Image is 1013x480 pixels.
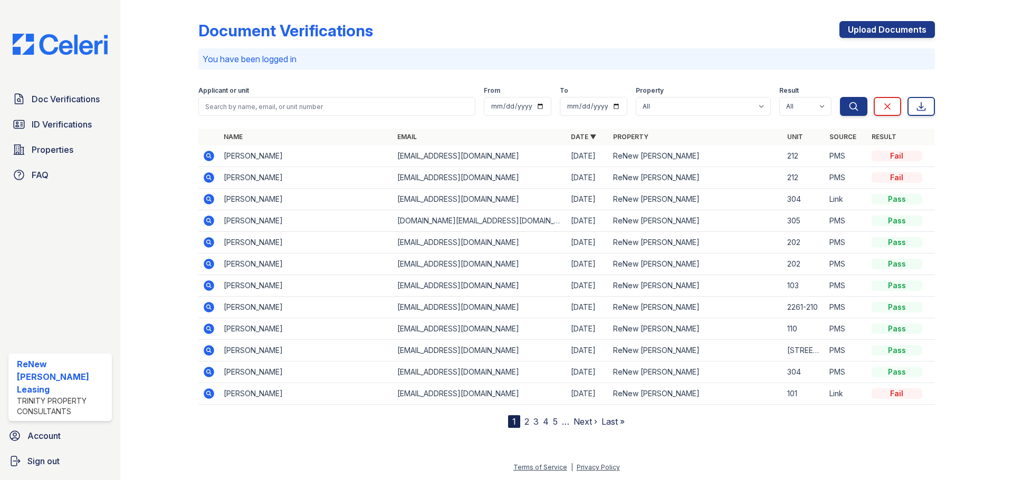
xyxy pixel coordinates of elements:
[17,358,108,396] div: ReNew [PERSON_NAME] Leasing
[872,388,922,399] div: Fail
[513,463,567,471] a: Terms of Service
[393,167,567,189] td: [EMAIL_ADDRESS][DOMAIN_NAME]
[567,318,609,340] td: [DATE]
[32,93,100,105] span: Doc Verifications
[825,232,867,253] td: PMS
[4,450,116,472] a: Sign out
[613,133,648,141] a: Property
[219,383,393,405] td: [PERSON_NAME]
[783,383,825,405] td: 101
[219,232,393,253] td: [PERSON_NAME]
[601,416,625,427] a: Last »
[567,232,609,253] td: [DATE]
[393,297,567,318] td: [EMAIL_ADDRESS][DOMAIN_NAME]
[219,318,393,340] td: [PERSON_NAME]
[609,167,782,189] td: ReNew [PERSON_NAME]
[567,210,609,232] td: [DATE]
[562,415,569,428] span: …
[825,167,867,189] td: PMS
[574,416,597,427] a: Next ›
[783,275,825,297] td: 103
[224,133,243,141] a: Name
[825,253,867,275] td: PMS
[829,133,856,141] a: Source
[783,253,825,275] td: 202
[783,210,825,232] td: 305
[567,297,609,318] td: [DATE]
[567,275,609,297] td: [DATE]
[872,133,896,141] a: Result
[8,164,112,185] a: FAQ
[219,361,393,383] td: [PERSON_NAME]
[393,232,567,253] td: [EMAIL_ADDRESS][DOMAIN_NAME]
[567,253,609,275] td: [DATE]
[609,340,782,361] td: ReNew [PERSON_NAME]
[609,232,782,253] td: ReNew [PERSON_NAME]
[8,89,112,110] a: Doc Verifications
[4,425,116,446] a: Account
[783,189,825,210] td: 304
[393,145,567,167] td: [EMAIL_ADDRESS][DOMAIN_NAME]
[825,297,867,318] td: PMS
[872,367,922,377] div: Pass
[567,383,609,405] td: [DATE]
[27,429,61,442] span: Account
[577,463,620,471] a: Privacy Policy
[609,318,782,340] td: ReNew [PERSON_NAME]
[393,361,567,383] td: [EMAIL_ADDRESS][DOMAIN_NAME]
[219,253,393,275] td: [PERSON_NAME]
[567,361,609,383] td: [DATE]
[27,455,60,467] span: Sign out
[219,297,393,318] td: [PERSON_NAME]
[553,416,558,427] a: 5
[609,383,782,405] td: ReNew [PERSON_NAME]
[397,133,417,141] a: Email
[393,275,567,297] td: [EMAIL_ADDRESS][DOMAIN_NAME]
[219,210,393,232] td: [PERSON_NAME]
[198,21,373,40] div: Document Verifications
[783,167,825,189] td: 212
[825,275,867,297] td: PMS
[524,416,529,427] a: 2
[783,340,825,361] td: [STREET_ADDRESS]
[783,297,825,318] td: 2261-210
[779,86,799,95] label: Result
[32,143,73,156] span: Properties
[219,340,393,361] td: [PERSON_NAME]
[825,210,867,232] td: PMS
[393,253,567,275] td: [EMAIL_ADDRESS][DOMAIN_NAME]
[560,86,568,95] label: To
[872,345,922,356] div: Pass
[203,53,931,65] p: You have been logged in
[783,232,825,253] td: 202
[8,139,112,160] a: Properties
[872,324,922,334] div: Pass
[198,86,249,95] label: Applicant or unit
[393,189,567,210] td: [EMAIL_ADDRESS][DOMAIN_NAME]
[636,86,664,95] label: Property
[567,145,609,167] td: [DATE]
[825,189,867,210] td: Link
[872,194,922,204] div: Pass
[571,133,596,141] a: Date ▼
[219,167,393,189] td: [PERSON_NAME]
[393,340,567,361] td: [EMAIL_ADDRESS][DOMAIN_NAME]
[872,172,922,183] div: Fail
[567,167,609,189] td: [DATE]
[219,275,393,297] td: [PERSON_NAME]
[609,189,782,210] td: ReNew [PERSON_NAME]
[609,297,782,318] td: ReNew [PERSON_NAME]
[825,318,867,340] td: PMS
[825,383,867,405] td: Link
[609,145,782,167] td: ReNew [PERSON_NAME]
[872,302,922,312] div: Pass
[787,133,803,141] a: Unit
[825,340,867,361] td: PMS
[825,145,867,167] td: PMS
[17,396,108,417] div: Trinity Property Consultants
[609,210,782,232] td: ReNew [PERSON_NAME]
[32,169,49,181] span: FAQ
[609,253,782,275] td: ReNew [PERSON_NAME]
[571,463,573,471] div: |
